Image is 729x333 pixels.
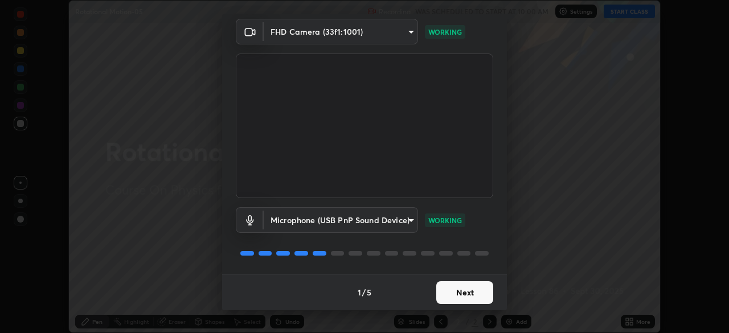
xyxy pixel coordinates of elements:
p: WORKING [428,27,462,37]
p: WORKING [428,215,462,225]
div: FHD Camera (33f1:1001) [264,19,418,44]
button: Next [436,281,493,304]
div: FHD Camera (33f1:1001) [264,207,418,233]
h4: / [362,286,366,298]
h4: 1 [358,286,361,298]
h4: 5 [367,286,371,298]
